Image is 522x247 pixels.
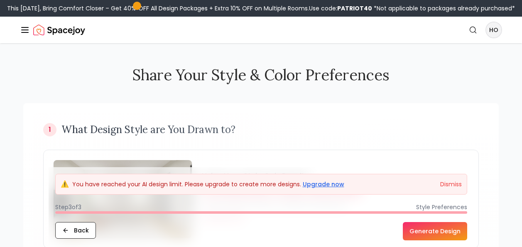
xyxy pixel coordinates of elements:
[54,160,192,238] img: Scandinavian meets Minimalist
[61,179,69,189] span: ⚠️
[440,180,462,188] button: Dismiss
[61,123,235,136] h3: What Design Style are You Drawn to?
[20,17,502,43] nav: Global
[33,22,85,38] img: Spacejoy Logo
[403,222,467,240] button: Generate Design
[55,203,81,211] span: Step 3 of 3
[309,4,372,12] span: Use code:
[303,180,344,188] a: Upgrade now
[33,22,85,38] a: Spacejoy
[372,4,515,12] span: *Not applicable to packages already purchased*
[43,123,56,136] div: 1
[486,22,501,37] span: HO
[72,180,344,188] p: You have reached your AI design limit. Please upgrade to create more designs.
[337,4,372,12] b: PATRIOT40
[416,203,467,211] span: Style Preferences
[55,222,96,239] button: Back
[485,22,502,38] button: HO
[7,4,515,12] div: This [DATE], Bring Comfort Closer – Get 40% OFF All Design Packages + Extra 10% OFF on Multiple R...
[23,67,499,83] h2: Share Your Style & Color Preferences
